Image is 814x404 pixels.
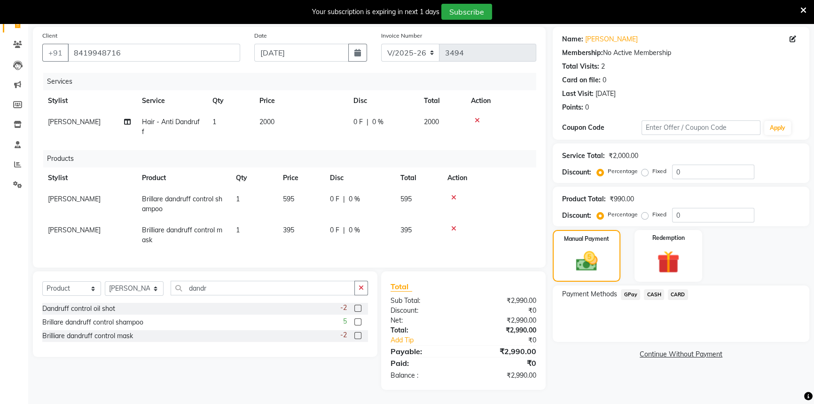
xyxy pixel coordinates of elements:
[384,316,463,325] div: Net:
[564,235,609,243] label: Manual Payment
[372,117,384,127] span: 0 %
[395,167,442,189] th: Total
[644,289,664,300] span: CASH
[595,89,616,99] div: [DATE]
[348,90,418,111] th: Disc
[349,194,360,204] span: 0 %
[42,90,136,111] th: Stylist
[42,317,143,327] div: Brillare dandruff control shampoo
[463,371,543,380] div: ₹2,990.00
[42,331,133,341] div: Brilliare dandruff control mask
[324,167,395,189] th: Disc
[650,248,687,276] img: _gift.svg
[463,346,543,357] div: ₹2,990.00
[48,118,101,126] span: [PERSON_NAME]
[340,303,347,313] span: -2
[601,62,605,71] div: 2
[400,226,412,234] span: 395
[562,89,594,99] div: Last Visit:
[384,325,463,335] div: Total:
[652,234,685,242] label: Redemption
[142,226,222,244] span: Brilliare dandruff control mask
[343,317,347,326] span: 5
[142,118,200,136] span: Hair - Anti Dandruff
[48,226,101,234] span: [PERSON_NAME]
[283,195,294,203] span: 595
[207,90,254,111] th: Qty
[384,306,463,316] div: Discount:
[384,296,463,306] div: Sub Total:
[236,195,240,203] span: 1
[43,150,543,167] div: Products
[42,32,57,40] label: Client
[608,167,638,175] label: Percentage
[142,195,222,213] span: Brillare dandruff control shampoo
[384,346,463,357] div: Payable:
[384,335,477,345] a: Add Tip
[465,90,536,111] th: Action
[562,194,606,204] div: Product Total:
[424,118,439,126] span: 2000
[642,120,760,135] input: Enter Offer / Coupon Code
[343,194,345,204] span: |
[477,335,543,345] div: ₹0
[562,151,605,161] div: Service Total:
[608,210,638,219] label: Percentage
[562,75,601,85] div: Card on file:
[340,330,347,340] span: -2
[603,75,606,85] div: 0
[562,289,617,299] span: Payment Methods
[367,117,368,127] span: |
[442,167,536,189] th: Action
[562,103,583,112] div: Points:
[418,90,465,111] th: Total
[136,167,230,189] th: Product
[259,118,274,126] span: 2000
[555,349,807,359] a: Continue Without Payment
[764,121,791,135] button: Apply
[42,167,136,189] th: Stylist
[236,226,240,234] span: 1
[330,194,339,204] span: 0 F
[609,151,638,161] div: ₹2,000.00
[343,225,345,235] span: |
[562,123,642,133] div: Coupon Code
[384,371,463,380] div: Balance :
[652,167,666,175] label: Fixed
[562,167,591,177] div: Discount:
[384,357,463,369] div: Paid:
[441,4,492,20] button: Subscribe
[349,225,360,235] span: 0 %
[353,117,363,127] span: 0 F
[562,211,591,221] div: Discount:
[463,316,543,325] div: ₹2,990.00
[562,48,800,58] div: No Active Membership
[68,44,240,62] input: Search by Name/Mobile/Email/Code
[254,32,267,40] label: Date
[312,7,439,17] div: Your subscription is expiring in next 1 days
[610,194,634,204] div: ₹990.00
[48,195,101,203] span: [PERSON_NAME]
[230,167,277,189] th: Qty
[212,118,216,126] span: 1
[283,226,294,234] span: 395
[562,48,603,58] div: Membership:
[254,90,348,111] th: Price
[562,34,583,44] div: Name:
[463,306,543,316] div: ₹0
[569,249,604,274] img: _cash.svg
[652,210,666,219] label: Fixed
[463,325,543,335] div: ₹2,990.00
[136,90,207,111] th: Service
[668,289,688,300] span: CARD
[585,34,638,44] a: [PERSON_NAME]
[381,32,422,40] label: Invoice Number
[562,62,599,71] div: Total Visits:
[391,282,412,292] span: Total
[330,225,339,235] span: 0 F
[400,195,412,203] span: 595
[585,103,589,112] div: 0
[463,357,543,369] div: ₹0
[171,281,355,295] input: Search or Scan
[42,304,115,314] div: Dandruff control oil shot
